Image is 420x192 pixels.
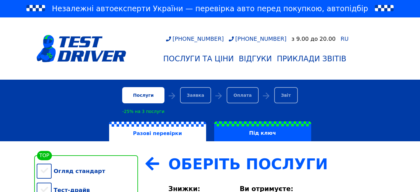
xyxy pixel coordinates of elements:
[122,109,164,114] div: -25% на 3 послуги
[122,87,164,103] div: Послуги
[275,52,349,66] a: Приклади звітів
[214,121,311,141] label: Під ключ
[340,35,348,42] span: RU
[168,155,384,173] div: Оберіть Послуги
[229,35,287,42] a: [PHONE_NUMBER]
[274,87,298,103] div: Звіт
[277,54,346,63] div: Приклади звітів
[52,4,368,14] span: Незалежні автоексперти України — перевірка авто перед покупкою, автопідбір
[163,54,234,63] div: Послуги та Ціни
[292,35,336,42] div: з 9.00 до 20.00
[180,87,211,103] div: Заявка
[37,162,138,180] div: Огляд стандарт
[109,122,206,142] label: Разові перевірки
[37,20,126,77] a: logotype@3x
[236,52,275,66] a: Відгуки
[239,54,272,63] div: Відгуки
[37,35,126,62] img: logotype@3x
[161,52,236,66] a: Послуги та Ціни
[340,36,348,42] a: RU
[166,35,224,42] a: [PHONE_NUMBER]
[227,87,259,103] div: Оплата
[210,121,315,141] a: Під ключ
